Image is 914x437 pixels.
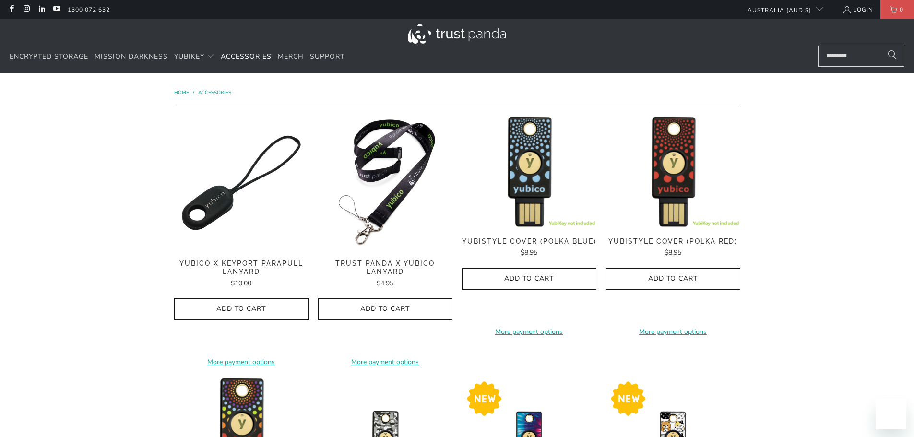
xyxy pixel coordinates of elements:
[95,52,168,61] span: Mission Darkness
[52,6,60,13] a: Trust Panda Australia on YouTube
[606,327,740,337] a: More payment options
[174,357,309,367] a: More payment options
[318,357,452,367] a: More payment options
[278,52,304,61] span: Merch
[606,237,740,259] a: YubiStyle Cover (Polka Red) $8.95
[10,46,88,68] a: Encrypted Storage
[184,305,298,313] span: Add to Cart
[174,116,309,250] img: Yubico x Keyport Parapull Lanyard - Trust Panda
[843,4,873,15] a: Login
[880,46,904,67] button: Search
[174,116,309,250] a: Yubico x Keyport Parapull Lanyard - Trust Panda Yubico x Keyport Parapull Lanyard - Trust Panda
[310,46,344,68] a: Support
[665,248,681,257] span: $8.95
[876,399,906,429] iframe: Button to launch messaging window
[462,268,596,290] button: Add to Cart
[318,116,452,250] img: Trust Panda Yubico Lanyard - Trust Panda
[10,46,344,68] nav: Translation missing: en.navigation.header.main_nav
[198,89,231,96] a: Accessories
[462,327,596,337] a: More payment options
[521,248,537,257] span: $8.95
[462,237,596,259] a: YubiStyle Cover (Polka Blue) $8.95
[22,6,30,13] a: Trust Panda Australia on Instagram
[68,4,110,15] a: 1300 072 632
[174,89,189,96] span: Home
[221,52,272,61] span: Accessories
[616,275,730,283] span: Add to Cart
[174,260,309,276] span: Yubico x Keyport Parapull Lanyard
[606,268,740,290] button: Add to Cart
[377,279,393,288] span: $4.95
[318,298,452,320] button: Add to Cart
[818,46,904,67] input: Search...
[174,52,204,61] span: YubiKey
[10,52,88,61] span: Encrypted Storage
[462,237,596,246] span: YubiStyle Cover (Polka Blue)
[328,305,442,313] span: Add to Cart
[310,52,344,61] span: Support
[193,89,194,96] span: /
[472,275,586,283] span: Add to Cart
[37,6,46,13] a: Trust Panda Australia on LinkedIn
[462,116,596,227] img: YubiStyle Cover (Polka Blue) - Trust Panda
[606,116,740,227] img: YubiStyle Cover (Polka Red) - Trust Panda
[606,237,740,246] span: YubiStyle Cover (Polka Red)
[174,46,214,68] summary: YubiKey
[408,24,506,44] img: Trust Panda Australia
[174,89,190,96] a: Home
[231,279,251,288] span: $10.00
[278,46,304,68] a: Merch
[174,298,309,320] button: Add to Cart
[95,46,168,68] a: Mission Darkness
[318,260,452,276] span: Trust Panda x Yubico Lanyard
[7,6,15,13] a: Trust Panda Australia on Facebook
[221,46,272,68] a: Accessories
[318,260,452,289] a: Trust Panda x Yubico Lanyard $4.95
[174,260,309,289] a: Yubico x Keyport Parapull Lanyard $10.00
